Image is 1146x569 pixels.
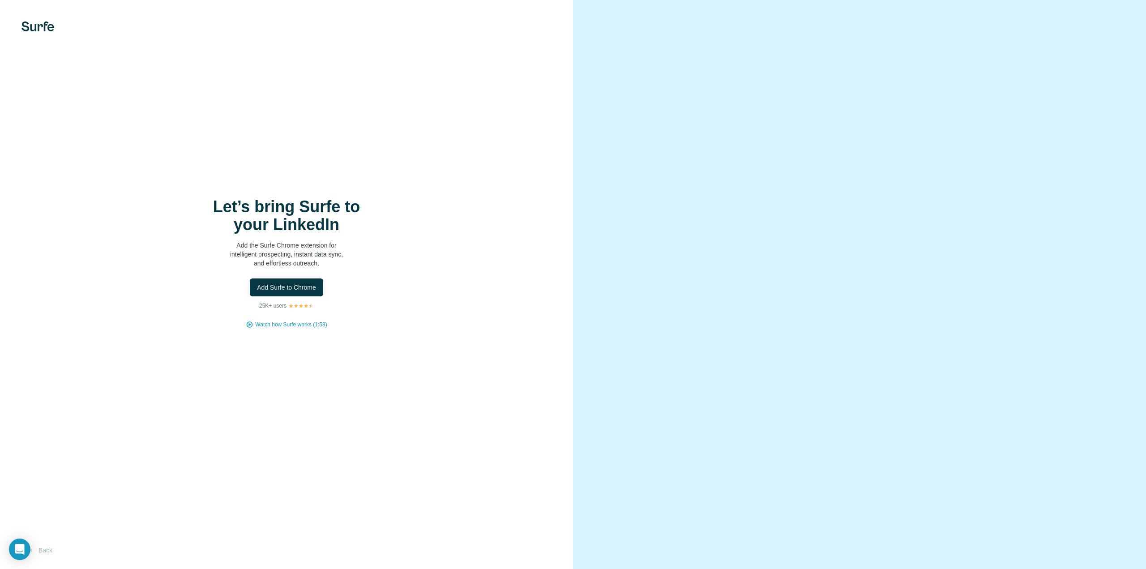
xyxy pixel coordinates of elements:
[21,542,59,558] button: Back
[259,302,286,310] p: 25K+ users
[288,303,314,308] img: Rating Stars
[255,321,327,329] button: Watch how Surfe works (1:58)
[257,283,316,292] span: Add Surfe to Chrome
[250,278,323,296] button: Add Surfe to Chrome
[9,539,30,560] div: Open Intercom Messenger
[197,198,376,234] h1: Let’s bring Surfe to your LinkedIn
[21,21,54,31] img: Surfe's logo
[197,241,376,268] p: Add the Surfe Chrome extension for intelligent prospecting, instant data sync, and effortless out...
